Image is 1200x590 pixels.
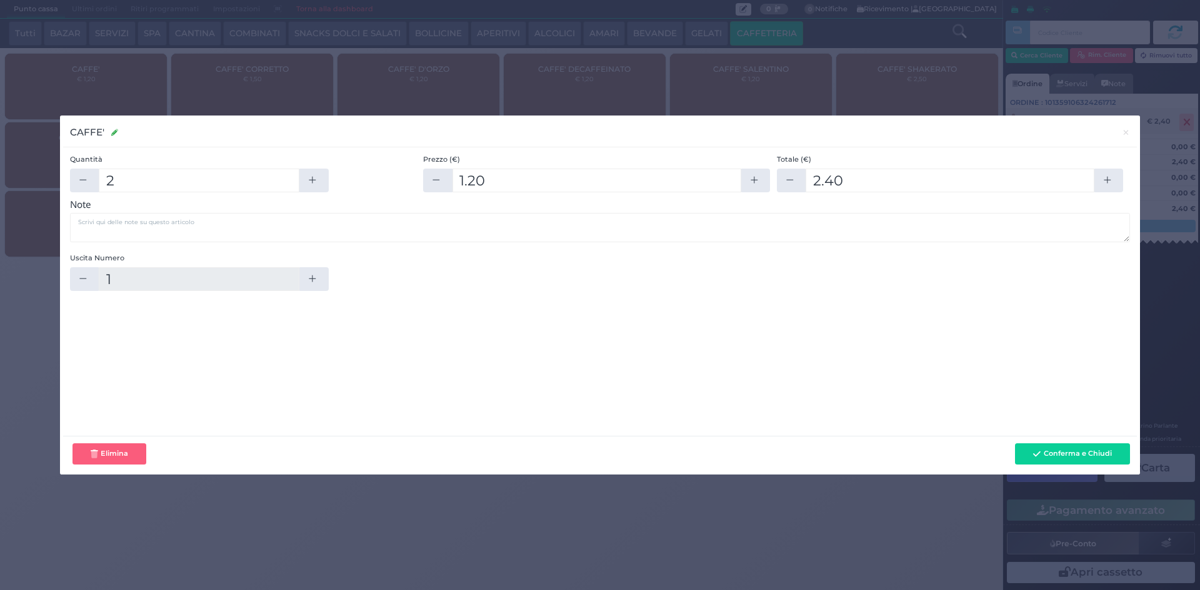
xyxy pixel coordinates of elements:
[1122,125,1130,139] span: ×
[70,199,1130,210] h3: Note
[777,154,1124,165] label: Totale (€)
[1115,119,1137,147] button: Chiudi
[70,253,328,263] label: Uscita Numero
[70,125,104,140] h3: CAFFE'
[70,154,328,165] label: Quantità
[72,443,146,465] button: Elimina
[1015,443,1129,465] button: Conferma e Chiudi
[423,154,770,165] label: Prezzo (€)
